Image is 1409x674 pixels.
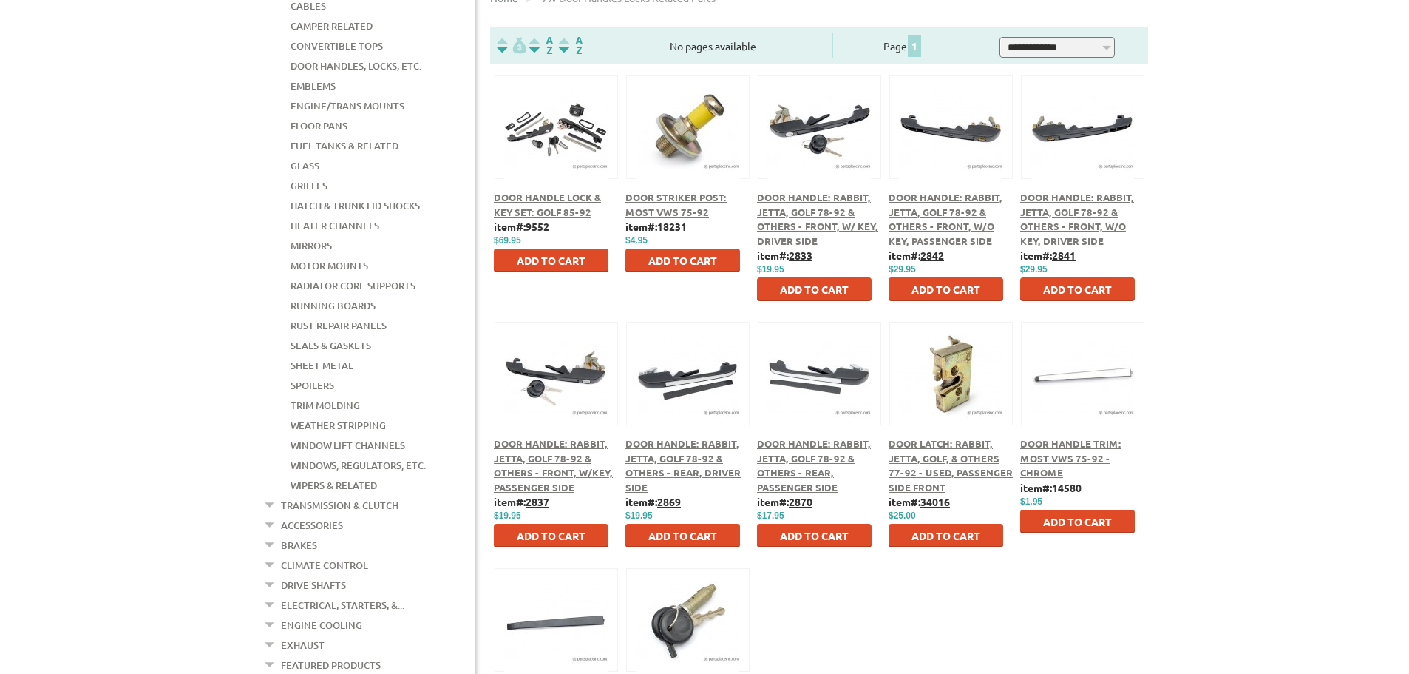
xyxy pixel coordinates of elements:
[757,264,784,274] span: $19.95
[291,56,421,75] a: Door Handles, Locks, Etc.
[1020,264,1048,274] span: $29.95
[911,529,980,542] span: Add to Cart
[1052,481,1082,494] u: 14580
[594,38,832,54] div: No pages available
[291,456,426,475] a: Windows, Regulators, Etc.
[281,596,404,615] a: Electrical, Starters, &...
[757,191,878,247] a: Door Handle: Rabbit, Jetta, Golf 78-92 & Others - Front, w/ Key, Driver Side
[625,495,681,508] b: item#:
[920,249,944,262] u: 2842
[625,220,687,233] b: item#:
[648,529,717,542] span: Add to Cart
[625,235,648,246] span: $4.95
[625,249,740,272] button: Add to Cart
[281,496,398,515] a: Transmission & Clutch
[517,254,585,267] span: Add to Cart
[281,576,346,595] a: Drive Shafts
[281,516,343,535] a: Accessories
[908,35,921,57] span: 1
[648,254,717,267] span: Add to Cart
[911,283,980,296] span: Add to Cart
[291,16,373,36] a: Camper Related
[789,249,812,262] u: 2833
[1020,277,1135,301] button: Add to Cart
[526,495,549,508] u: 2837
[832,33,974,58] div: Page
[291,296,376,315] a: Running Boards
[291,216,379,235] a: Heater Channels
[291,236,332,255] a: Mirrors
[889,437,1013,493] a: Door Latch: Rabbit, Jetta, Golf, & Others 77-92 - Used, Passenger Side Front
[889,191,1002,247] a: Door Handle: Rabbit, Jetta, Golf 78-92 & Others - Front, w/o Key, Passenger Side
[291,276,415,295] a: Radiator Core Supports
[494,191,601,218] a: Door Handle Lock & Key Set: Golf 85-92
[1020,496,1042,507] span: $1.95
[625,524,740,547] button: Add to Cart
[494,437,613,493] a: Door Handle: Rabbit, Jetta, Golf 78-92 & Others - Front, w/Key, Passenger Side
[281,556,368,575] a: Climate Control
[625,191,727,218] span: Door Striker Post: most VWs 75-92
[889,524,1003,547] button: Add to Cart
[291,196,420,215] a: Hatch & Trunk Lid Shocks
[526,37,556,54] img: Sort by Headline
[494,249,608,272] button: Add to Cart
[556,37,585,54] img: Sort by Sales Rank
[789,495,812,508] u: 2870
[281,636,325,655] a: Exhaust
[291,76,336,95] a: Emblems
[291,136,398,155] a: Fuel Tanks & Related
[291,156,319,175] a: Glass
[291,476,377,495] a: Wipers & Related
[494,235,521,246] span: $69.95
[291,436,405,455] a: Window Lift Channels
[1043,283,1112,296] span: Add to Cart
[291,116,347,135] a: Floor Pans
[657,220,687,233] u: 18231
[1020,437,1121,479] a: Door Handle Trim: Most VWs 75-92 - Chrome
[1020,191,1134,247] a: Door Handle: Rabbit, Jetta, Golf 78-92 & Others - Front, w/o Key, Driver Side
[517,529,585,542] span: Add to Cart
[494,495,549,508] b: item#:
[920,495,950,508] u: 34016
[291,356,353,375] a: Sheet Metal
[1043,515,1112,528] span: Add to Cart
[757,495,812,508] b: item#:
[497,37,526,54] img: filterpricelow.svg
[291,36,383,55] a: Convertible Tops
[889,249,944,262] b: item#:
[291,416,386,435] a: Weather Stripping
[1052,249,1076,262] u: 2841
[494,220,549,233] b: item#:
[1020,481,1082,494] b: item#:
[281,616,362,635] a: Engine Cooling
[291,316,387,335] a: Rust Repair Panels
[780,283,849,296] span: Add to Cart
[291,336,371,355] a: Seals & Gaskets
[757,437,871,493] a: Door Handle: Rabbit, Jetta, Golf 78-92 & Others - Rear, Passenger Side
[1020,510,1135,533] button: Add to Cart
[657,495,681,508] u: 2869
[494,524,608,547] button: Add to Cart
[889,264,916,274] span: $29.95
[889,495,950,508] b: item#:
[625,437,741,493] a: Door Handle: Rabbit, Jetta, Golf 78-92 & Others - Rear, Driver Side
[1020,249,1076,262] b: item#:
[757,510,784,521] span: $17.95
[625,510,653,521] span: $19.95
[494,510,521,521] span: $19.95
[291,256,368,275] a: Motor Mounts
[281,536,317,555] a: Brakes
[757,277,872,301] button: Add to Cart
[291,96,404,115] a: Engine/Trans Mounts
[291,396,360,415] a: Trim Molding
[757,249,812,262] b: item#:
[889,510,916,521] span: $25.00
